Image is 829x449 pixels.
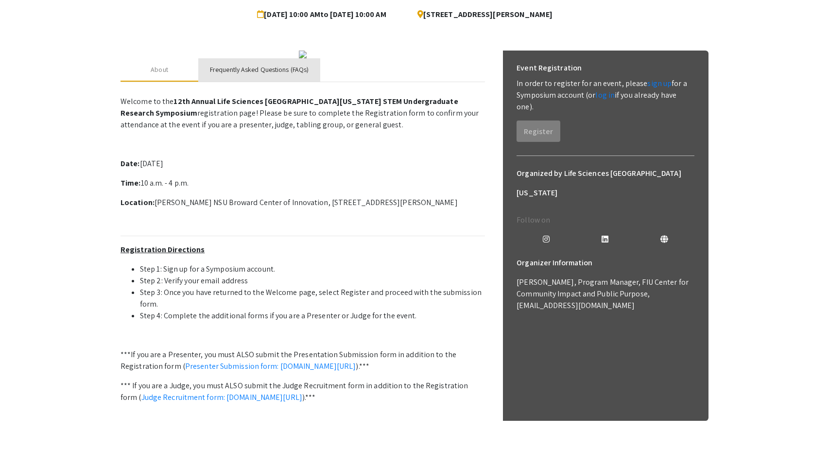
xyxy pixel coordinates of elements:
div: About [151,65,168,75]
p: Welcome to the registration page! Please be sure to complete the Registration form to confirm you... [121,96,485,131]
li: Step 1: Sign up for a Symposium account. [140,263,485,275]
u: Registration Directions [121,244,205,255]
p: In order to register for an event, please for a Symposium account (or if you already have one). [517,78,694,113]
span: [DATE] 10:00 AM to [DATE] 10:00 AM [257,5,390,24]
p: [PERSON_NAME] NSU Broward Center of Innovation, [STREET_ADDRESS][PERSON_NAME] [121,197,485,208]
a: log in [595,90,615,100]
p: [PERSON_NAME], Program Manager, FIU Center for Community Impact and Public Purpose, [EMAIL_ADDRES... [517,276,694,311]
a: sign up [647,78,672,88]
div: Frequently Asked Questions (FAQs) [210,65,309,75]
p: [DATE] [121,158,485,170]
img: 32153a09-f8cb-4114-bf27-cfb6bc84fc69.png [299,51,307,58]
strong: Time: [121,178,141,188]
iframe: Chat [7,405,41,442]
li: Step 2: Verify your email address [140,275,485,287]
p: 10 a.m. - 4 p.m. [121,177,485,189]
span: [STREET_ADDRESS][PERSON_NAME] [410,5,553,24]
h6: Event Registration [517,58,582,78]
li: Step 4: Complete the additional forms if you are a Presenter or Judge for the event. [140,310,485,322]
p: Follow on [517,214,694,226]
strong: Date: [121,158,140,169]
strong: 12th Annual Life Sciences [GEOGRAPHIC_DATA][US_STATE] STEM Undergraduate Research Symposium [121,96,458,118]
strong: Location: [121,197,155,207]
p: ***If you are a Presenter, you must ALSO submit the Presentation Submission form in addition to t... [121,349,485,372]
li: Step 3: Once you have returned to the Welcome page, select Register and proceed with the submissi... [140,287,485,310]
a: Presenter Submission form: [DOMAIN_NAME][URL] [185,361,356,371]
a: Judge Recruitment form: [DOMAIN_NAME][URL] [141,392,302,402]
h6: Organizer Information [517,253,694,273]
button: Register [517,121,560,142]
p: *** If you are a Judge, you must ALSO submit the Judge Recruitment form in addition to the Regist... [121,380,485,403]
h6: Organized by Life Sciences [GEOGRAPHIC_DATA][US_STATE] [517,164,694,203]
